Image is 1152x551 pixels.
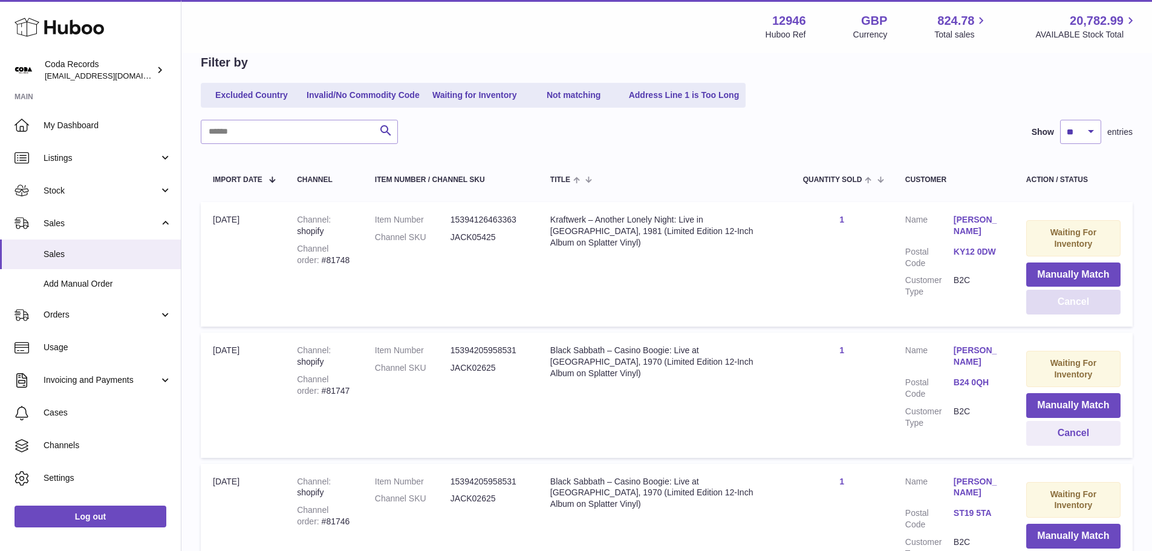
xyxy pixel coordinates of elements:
[297,477,331,486] strong: Channel
[954,345,1002,368] a: [PERSON_NAME]
[1026,176,1121,184] div: Action / Status
[905,345,954,371] dt: Name
[213,176,262,184] span: Import date
[375,493,451,504] dt: Channel SKU
[44,440,172,451] span: Channels
[451,476,526,487] dd: 15394205958531
[1026,393,1121,418] button: Manually Match
[1050,489,1096,510] strong: Waiting For Inventory
[375,232,451,243] dt: Channel SKU
[297,244,328,265] strong: Channel order
[1050,227,1096,249] strong: Waiting For Inventory
[766,29,806,41] div: Huboo Ref
[375,362,451,374] dt: Channel SKU
[44,278,172,290] span: Add Manual Order
[1026,421,1121,446] button: Cancel
[1026,290,1121,315] button: Cancel
[297,243,351,266] div: #81748
[201,333,285,457] td: [DATE]
[905,476,954,502] dt: Name
[297,505,328,526] strong: Channel order
[905,246,954,269] dt: Postal Code
[905,214,954,240] dt: Name
[44,309,159,321] span: Orders
[297,476,351,499] div: shopify
[1026,524,1121,549] button: Manually Match
[297,176,351,184] div: Channel
[375,214,451,226] dt: Item Number
[954,214,1002,237] a: [PERSON_NAME]
[550,214,779,249] div: Kraftwerk – Another Lonely Night: Live in [GEOGRAPHIC_DATA], 1981 (Limited Edition 12-Inch Album ...
[302,85,424,105] a: Invalid/No Commodity Code
[1050,358,1096,379] strong: Waiting For Inventory
[45,71,178,80] span: [EMAIL_ADDRESS][DOMAIN_NAME]
[1035,29,1137,41] span: AVAILABLE Stock Total
[772,13,806,29] strong: 12946
[1070,13,1124,29] span: 20,782.99
[861,13,887,29] strong: GBP
[550,476,779,510] div: Black Sabbath – Casino Boogie: Live at [GEOGRAPHIC_DATA], 1970 (Limited Edition 12-Inch Album on ...
[1026,262,1121,287] button: Manually Match
[451,362,526,374] dd: JACK02625
[375,476,451,487] dt: Item Number
[451,232,526,243] dd: JACK05425
[15,506,166,527] a: Log out
[526,85,622,105] a: Not matching
[839,215,844,224] a: 1
[905,176,1002,184] div: Customer
[45,59,154,82] div: Coda Records
[203,85,300,105] a: Excluded Country
[954,507,1002,519] a: ST19 5TA
[451,493,526,504] dd: JACK02625
[550,345,779,379] div: Black Sabbath – Casino Boogie: Live at [GEOGRAPHIC_DATA], 1970 (Limited Edition 12-Inch Album on ...
[625,85,744,105] a: Address Line 1 is Too Long
[44,218,159,229] span: Sales
[44,342,172,353] span: Usage
[297,504,351,527] div: #81746
[937,13,974,29] span: 824.78
[297,345,331,355] strong: Channel
[839,477,844,486] a: 1
[934,13,988,41] a: 824.78 Total sales
[297,215,331,224] strong: Channel
[1035,13,1137,41] a: 20,782.99 AVAILABLE Stock Total
[905,377,954,400] dt: Postal Code
[905,507,954,530] dt: Postal Code
[1107,126,1133,138] span: entries
[375,345,451,356] dt: Item Number
[1032,126,1054,138] label: Show
[44,472,172,484] span: Settings
[954,476,1002,499] a: [PERSON_NAME]
[375,176,526,184] div: Item Number / Channel SKU
[954,377,1002,388] a: B24 0QH
[297,374,351,397] div: #81747
[954,275,1002,298] dd: B2C
[44,120,172,131] span: My Dashboard
[954,406,1002,429] dd: B2C
[201,202,285,327] td: [DATE]
[905,406,954,429] dt: Customer Type
[15,61,33,79] img: haz@pcatmedia.com
[297,345,351,368] div: shopify
[954,246,1002,258] a: KY12 0DW
[550,176,570,184] span: Title
[839,345,844,355] a: 1
[44,152,159,164] span: Listings
[44,249,172,260] span: Sales
[297,214,351,237] div: shopify
[297,374,328,396] strong: Channel order
[803,176,862,184] span: Quantity Sold
[451,214,526,226] dd: 15394126463363
[44,185,159,197] span: Stock
[426,85,523,105] a: Waiting for Inventory
[451,345,526,356] dd: 15394205958531
[44,407,172,419] span: Cases
[934,29,988,41] span: Total sales
[44,374,159,386] span: Invoicing and Payments
[201,54,248,71] h2: Filter by
[905,275,954,298] dt: Customer Type
[853,29,888,41] div: Currency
